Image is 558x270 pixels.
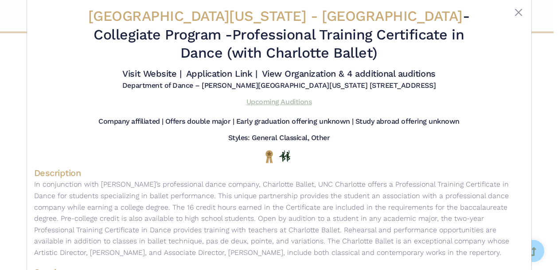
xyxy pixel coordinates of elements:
h5: Offers double major | [165,117,234,126]
h4: Description [34,167,524,179]
h5: Styles: General Classical, Other [228,133,330,143]
h5: Study abroad offering unknown [355,117,460,126]
a: Upcoming Auditions [246,98,312,106]
p: In conjunction with [PERSON_NAME]’s professional dance company, Charlotte Ballet, UNC Charlotte o... [34,179,524,258]
span: Collegiate Program - [94,26,232,43]
img: In Person [279,150,290,162]
span: [GEOGRAPHIC_DATA][US_STATE] - [GEOGRAPHIC_DATA] [88,8,462,24]
h2: - Professional Training Certificate in Dance (with Charlotte Ballet) [75,7,484,63]
a: Application Link | [186,68,257,79]
h5: Department of Dance – [PERSON_NAME][GEOGRAPHIC_DATA][US_STATE] [STREET_ADDRESS] [122,81,436,90]
h5: Company affiliated | [98,117,163,126]
img: National [264,150,275,164]
a: Visit Website | [122,68,181,79]
h5: Early graduation offering unknown | [236,117,354,126]
button: Close [513,7,524,18]
a: View Organization & 4 additional auditions [262,68,436,79]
